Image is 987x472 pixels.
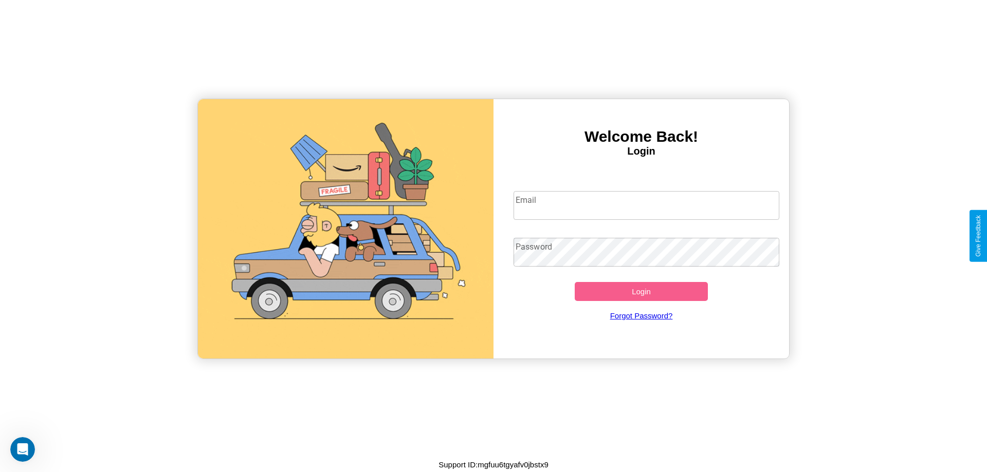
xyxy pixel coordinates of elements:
iframe: Intercom live chat [10,437,35,462]
button: Login [575,282,708,301]
div: Give Feedback [975,215,982,257]
img: gif [198,99,493,358]
h4: Login [493,145,789,157]
a: Forgot Password? [508,301,775,330]
p: Support ID: mgfuu6tgyafv0jbstx9 [438,458,548,471]
h3: Welcome Back! [493,128,789,145]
